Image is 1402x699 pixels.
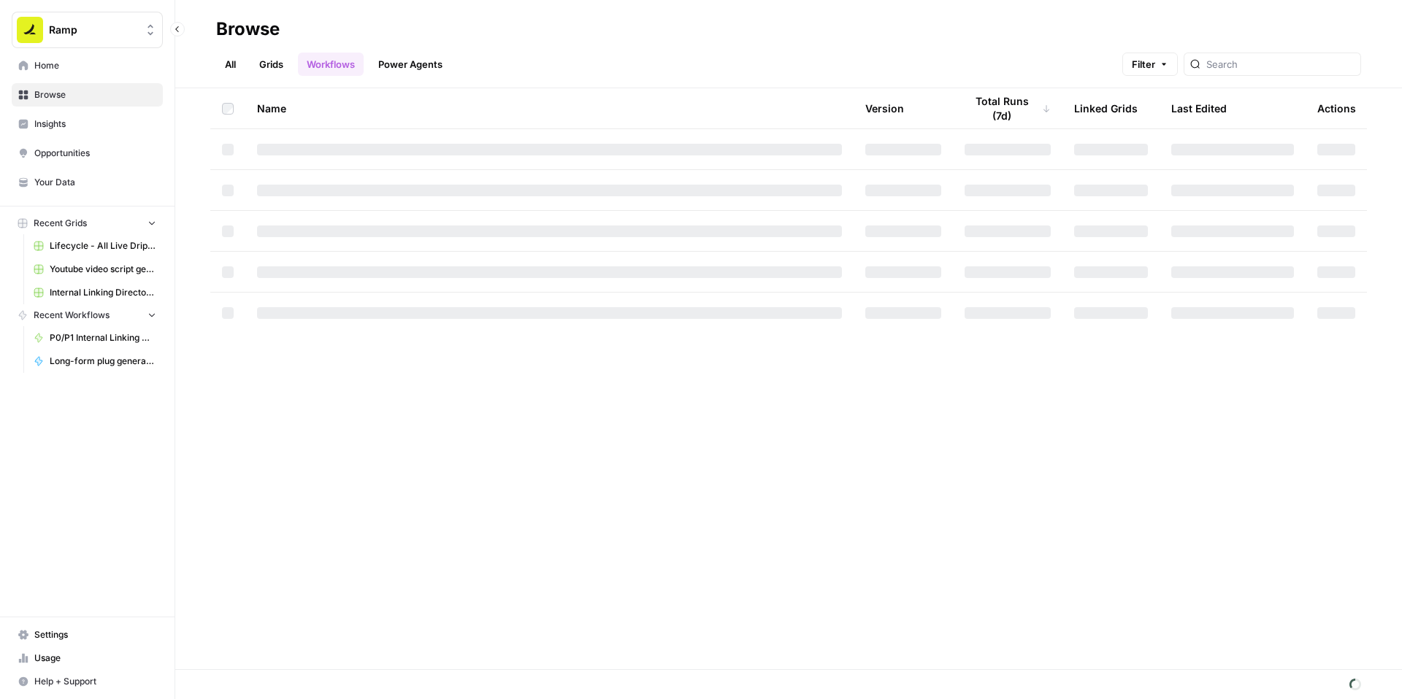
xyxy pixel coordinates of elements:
[12,54,163,77] a: Home
[12,83,163,107] a: Browse
[17,17,43,43] img: Ramp Logo
[216,53,245,76] a: All
[1317,88,1356,128] div: Actions
[27,281,163,304] a: Internal Linking Directory Grid
[34,176,156,189] span: Your Data
[1074,88,1138,128] div: Linked Grids
[50,331,156,344] span: P0/P1 Internal Linking Workflow
[34,309,110,322] span: Recent Workflows
[865,88,904,128] div: Version
[34,675,156,688] span: Help + Support
[965,88,1051,128] div: Total Runs (7d)
[257,88,842,128] div: Name
[12,623,163,646] a: Settings
[50,263,156,276] span: Youtube video script generator
[1132,57,1155,72] span: Filter
[1206,57,1355,72] input: Search
[12,646,163,670] a: Usage
[298,53,364,76] a: Workflows
[12,171,163,194] a: Your Data
[34,117,156,131] span: Insights
[34,88,156,101] span: Browse
[369,53,451,76] a: Power Agents
[27,326,163,349] a: P0/P1 Internal Linking Workflow
[12,304,163,326] button: Recent Workflows
[50,286,156,299] span: Internal Linking Directory Grid
[216,18,280,41] div: Browse
[34,628,156,641] span: Settings
[1122,53,1178,76] button: Filter
[34,217,87,230] span: Recent Grids
[12,12,163,48] button: Workspace: Ramp
[1171,88,1227,128] div: Last Edited
[34,59,156,72] span: Home
[12,142,163,165] a: Opportunities
[27,258,163,281] a: Youtube video script generator
[50,239,156,252] span: Lifecycle - All Live Drip Data
[12,212,163,234] button: Recent Grids
[250,53,292,76] a: Grids
[12,112,163,136] a: Insights
[27,349,163,373] a: Long-form plug generator – Content tuning version
[34,147,156,160] span: Opportunities
[50,355,156,368] span: Long-form plug generator – Content tuning version
[34,652,156,665] span: Usage
[49,23,137,37] span: Ramp
[27,234,163,258] a: Lifecycle - All Live Drip Data
[12,670,163,693] button: Help + Support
